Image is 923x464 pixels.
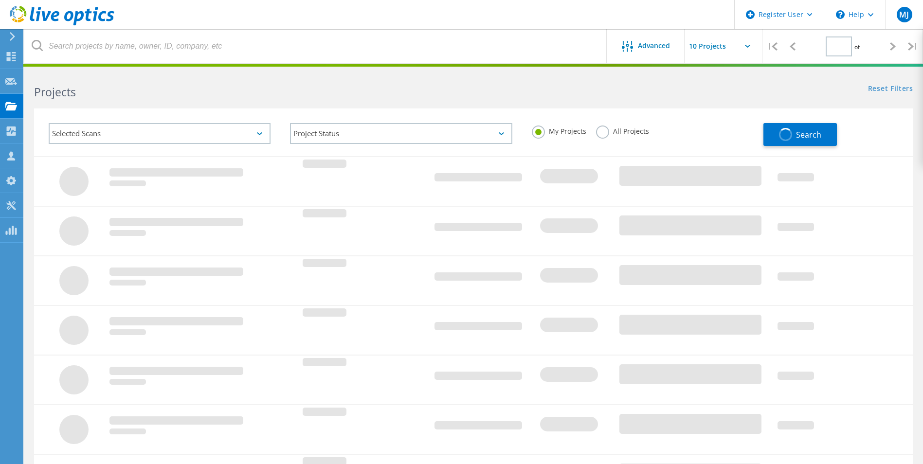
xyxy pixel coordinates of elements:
[763,123,837,146] button: Search
[49,123,271,144] div: Selected Scans
[899,11,909,18] span: MJ
[762,29,782,64] div: |
[836,10,845,19] svg: \n
[796,129,821,140] span: Search
[903,29,923,64] div: |
[24,29,607,63] input: Search projects by name, owner, ID, company, etc
[532,125,586,135] label: My Projects
[854,43,860,51] span: of
[638,42,670,49] span: Advanced
[34,84,76,100] b: Projects
[868,85,913,93] a: Reset Filters
[10,20,114,27] a: Live Optics Dashboard
[290,123,512,144] div: Project Status
[596,125,649,135] label: All Projects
